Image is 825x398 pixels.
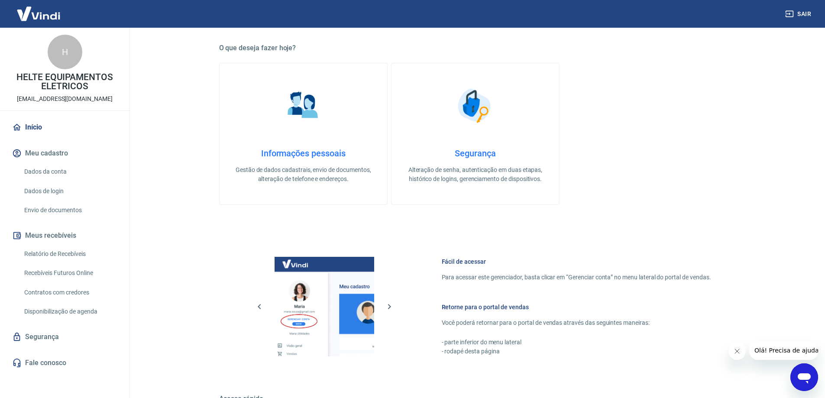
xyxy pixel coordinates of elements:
button: Meu cadastro [10,144,119,163]
span: Olá! Precisa de ajuda? [5,6,73,13]
p: Para acessar este gerenciador, basta clicar em “Gerenciar conta” no menu lateral do portal de ven... [442,273,711,282]
p: HELTE EQUIPAMENTOS ELETRICOS [7,73,123,91]
iframe: Fechar mensagem [728,343,746,360]
h4: Informações pessoais [233,148,373,159]
h5: O que deseja fazer hoje? [219,44,732,52]
button: Sair [783,6,815,22]
a: Início [10,118,119,137]
a: Contratos com credores [21,284,119,301]
button: Meus recebíveis [10,226,119,245]
img: Segurança [453,84,497,127]
a: Dados de login [21,182,119,200]
a: Disponibilização de agenda [21,303,119,320]
a: Recebíveis Futuros Online [21,264,119,282]
img: Informações pessoais [281,84,325,127]
h6: Fácil de acessar [442,257,711,266]
a: Fale conosco [10,353,119,372]
p: - rodapé desta página [442,347,711,356]
iframe: Botão para abrir a janela de mensagens [790,363,818,391]
p: Alteração de senha, autenticação em duas etapas, histórico de logins, gerenciamento de dispositivos. [405,165,545,184]
a: Dados da conta [21,163,119,181]
img: Imagem da dashboard mostrando o botão de gerenciar conta na sidebar no lado esquerdo [275,257,374,356]
a: Envio de documentos [21,201,119,219]
h4: Segurança [405,148,545,159]
p: - parte inferior do menu lateral [442,338,711,347]
p: Gestão de dados cadastrais, envio de documentos, alteração de telefone e endereços. [233,165,373,184]
a: Segurança [10,327,119,346]
div: H [48,35,82,69]
a: Relatório de Recebíveis [21,245,119,263]
a: Informações pessoaisInformações pessoaisGestão de dados cadastrais, envio de documentos, alteraçã... [219,63,388,205]
img: Vindi [10,0,67,27]
a: SegurançaSegurançaAlteração de senha, autenticação em duas etapas, histórico de logins, gerenciam... [391,63,560,205]
p: [EMAIL_ADDRESS][DOMAIN_NAME] [17,94,113,104]
p: Você poderá retornar para o portal de vendas através das seguintes maneiras: [442,318,711,327]
iframe: Mensagem da empresa [749,341,818,360]
h6: Retorne para o portal de vendas [442,303,711,311]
